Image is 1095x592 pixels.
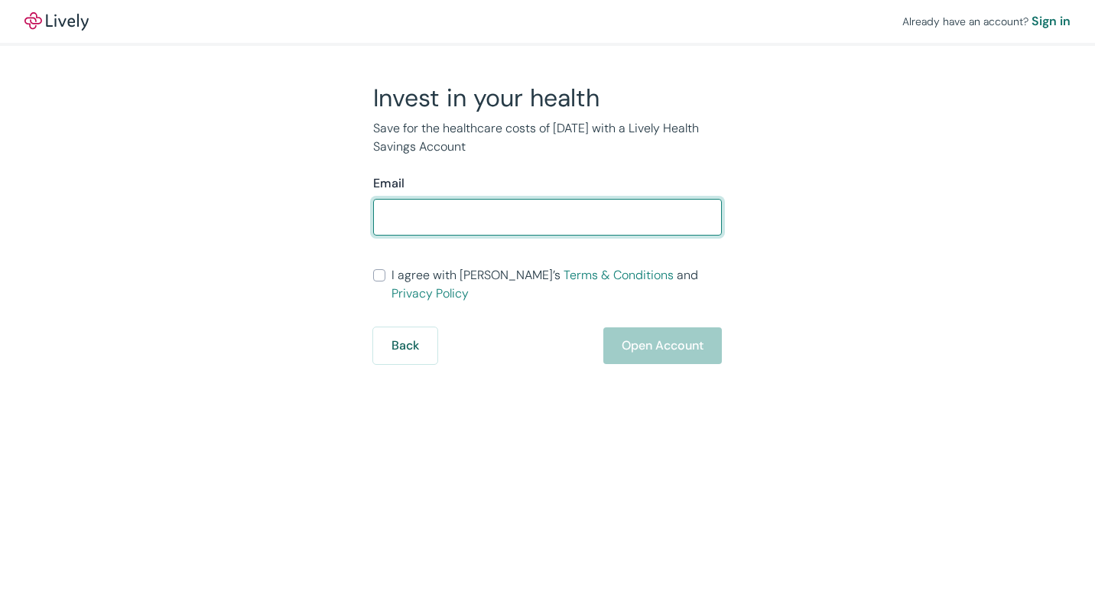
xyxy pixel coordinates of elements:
[392,285,469,301] a: Privacy Policy
[902,12,1071,31] div: Already have an account?
[373,174,405,193] label: Email
[1032,12,1071,31] a: Sign in
[392,266,722,303] span: I agree with [PERSON_NAME]’s and
[24,12,89,31] img: Lively
[373,327,437,364] button: Back
[373,119,722,156] p: Save for the healthcare costs of [DATE] with a Lively Health Savings Account
[24,12,89,31] a: LivelyLively
[373,83,722,113] h2: Invest in your health
[564,267,674,283] a: Terms & Conditions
